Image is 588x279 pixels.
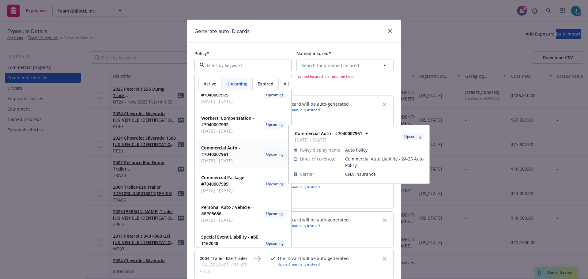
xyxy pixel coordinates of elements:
span: [DATE] - [DATE] [201,98,261,104]
span: [DATE] - [DATE] [201,128,261,134]
span: Carrier [300,171,314,177]
span: Upcoming [266,122,284,127]
span: Upload manually instead [277,223,349,228]
span: 2004 Trailer-Eze Trailer [200,255,249,262]
strong: Commercial Package - #7040007989 [201,175,247,187]
button: Search for a named insured.. [296,59,394,71]
span: Policy display name [300,147,340,153]
span: Upcoming [266,152,284,157]
span: CNA Insurance [345,171,424,177]
span: Active [204,81,216,87]
strong: Workers' Compensation - #7040007992 [201,115,254,127]
span: Policy* [194,51,209,56]
strong: Personal Auto / Vehicle - #8P03686 [201,204,253,217]
span: The ID card will be auto-generated [277,217,349,223]
a: remove [381,255,388,262]
span: Upcoming [266,92,284,98]
input: Filter by keyword [205,62,279,69]
span: Upload manually instead [277,262,349,267]
span: Upcoming [266,241,284,246]
span: All [284,81,289,87]
span: [DATE] - [DATE] [201,217,261,223]
span: Search for a named insured.. [302,62,362,69]
span: Lines of coverage [300,156,335,162]
span: Expired [258,81,273,87]
span: Named insured is a required field [296,74,394,79]
span: 1DA12RLIX4P016811(TRA-05) [200,262,249,274]
a: remove [381,101,388,108]
strong: Commercial Auto - #7040007961 [295,130,362,136]
span: [DATE] - [DATE] [201,187,261,194]
span: Commercial Auto Liability - 24-25 Auto Policy [345,156,424,168]
span: [DATE] - [DATE] [295,137,362,143]
h1: Generate auto ID cards [194,27,250,35]
a: close [386,27,394,35]
span: Upcoming [226,81,247,87]
span: Auto Policy [345,147,424,153]
span: Upload manually instead [277,107,349,112]
span: Upcoming [266,181,284,187]
strong: Commercial Auto - #7040007961 [201,145,240,157]
span: Upcoming [404,134,422,139]
span: Named insured* [296,51,331,56]
span: Upload manually instead [277,184,349,190]
a: remove [381,217,388,224]
strong: Special Event Liability - #SE 1162048 [201,234,258,246]
span: [DATE] - [DATE] [201,247,261,253]
span: [DATE] - [DATE] [201,157,261,164]
span: The ID card will be auto-generated [277,101,349,107]
span: The ID card will be auto-generated [277,255,349,262]
span: Upcoming [266,211,284,217]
